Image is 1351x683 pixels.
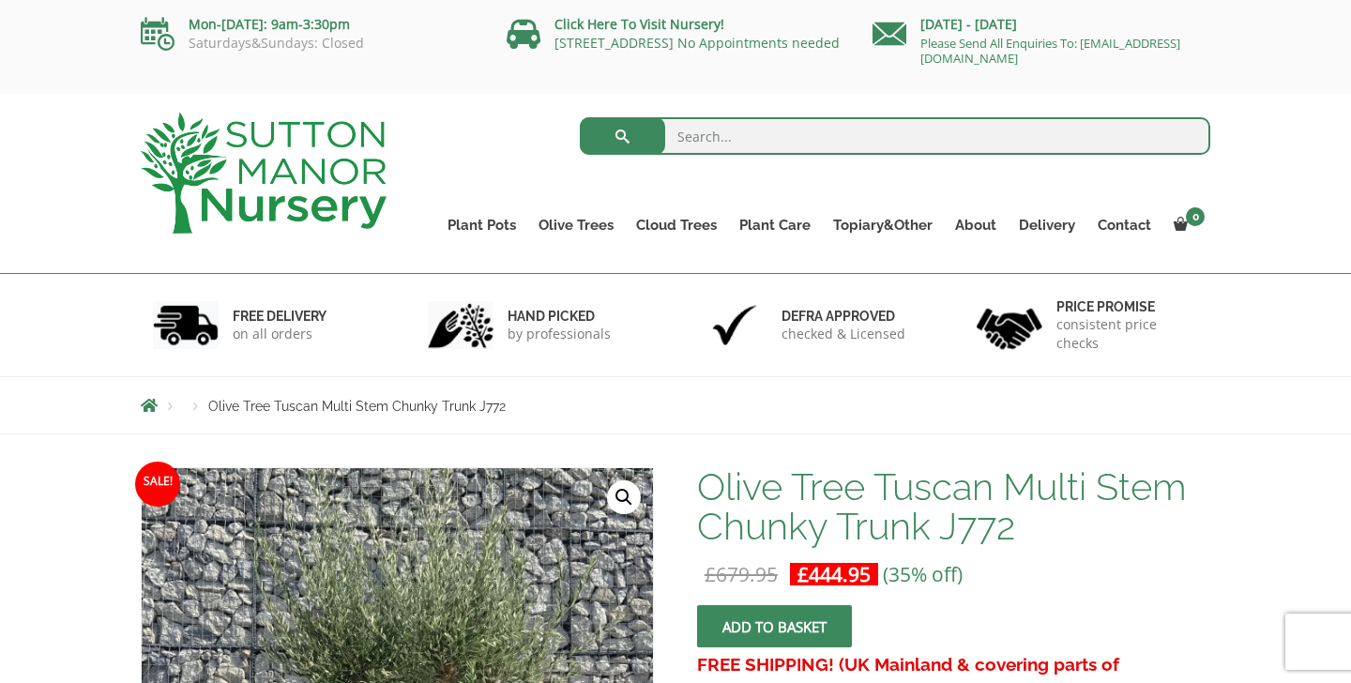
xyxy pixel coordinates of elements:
[697,605,852,647] button: Add to basket
[607,480,641,514] a: View full-screen image gallery
[797,561,871,587] bdi: 444.95
[728,212,822,238] a: Plant Care
[208,399,506,414] span: Olive Tree Tuscan Multi Stem Chunky Trunk J772
[141,36,478,51] p: Saturdays&Sundays: Closed
[580,117,1211,155] input: Search...
[977,296,1042,354] img: 4.jpg
[135,462,180,507] span: Sale!
[944,212,1008,238] a: About
[1056,315,1199,353] p: consistent price checks
[141,113,387,234] img: logo
[822,212,944,238] a: Topiary&Other
[1086,212,1162,238] a: Contact
[782,308,905,325] h6: Defra approved
[554,15,724,33] a: Click Here To Visit Nursery!
[436,212,527,238] a: Plant Pots
[625,212,728,238] a: Cloud Trees
[873,13,1210,36] p: [DATE] - [DATE]
[883,561,963,587] span: (35% off)
[697,467,1210,546] h1: Olive Tree Tuscan Multi Stem Chunky Trunk J772
[527,212,625,238] a: Olive Trees
[1008,212,1086,238] a: Delivery
[1186,207,1205,226] span: 0
[141,13,478,36] p: Mon-[DATE]: 9am-3:30pm
[705,561,778,587] bdi: 679.95
[153,301,219,349] img: 1.jpg
[233,325,326,343] p: on all orders
[705,561,716,587] span: £
[508,325,611,343] p: by professionals
[233,308,326,325] h6: FREE DELIVERY
[920,35,1180,67] a: Please Send All Enquiries To: [EMAIL_ADDRESS][DOMAIN_NAME]
[782,325,905,343] p: checked & Licensed
[428,301,493,349] img: 2.jpg
[141,398,1210,413] nav: Breadcrumbs
[554,34,840,52] a: [STREET_ADDRESS] No Appointments needed
[797,561,809,587] span: £
[508,308,611,325] h6: hand picked
[702,301,767,349] img: 3.jpg
[1162,212,1210,238] a: 0
[1056,298,1199,315] h6: Price promise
